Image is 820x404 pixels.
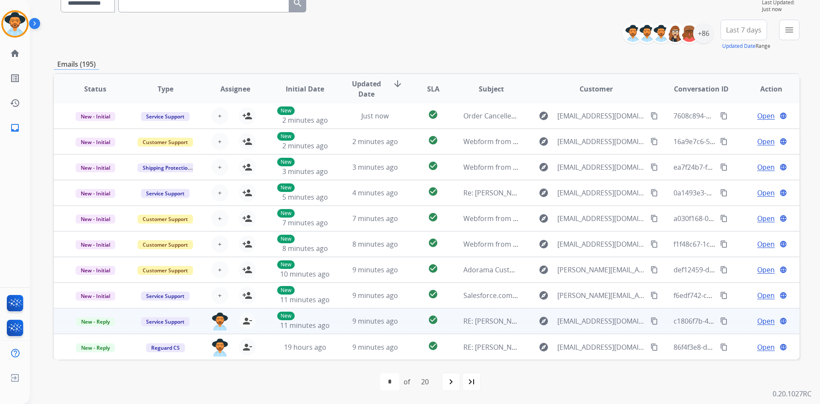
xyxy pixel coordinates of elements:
[211,159,228,176] button: +
[428,289,438,299] mat-icon: check_circle
[539,188,549,198] mat-icon: explore
[3,12,27,36] img: avatar
[242,265,252,275] mat-icon: person_add
[757,213,775,224] span: Open
[282,192,328,202] span: 5 minutes ago
[650,266,658,274] mat-icon: content_copy
[539,213,549,224] mat-icon: explore
[427,84,439,94] span: SLA
[284,342,326,352] span: 19 hours ago
[352,188,398,198] span: 4 minutes ago
[76,266,115,275] span: New - Initial
[720,112,728,120] mat-icon: content_copy
[729,74,799,104] th: Action
[779,215,787,222] mat-icon: language
[674,84,729,94] span: Conversation ID
[650,240,658,248] mat-icon: content_copy
[286,84,324,94] span: Initial Date
[479,84,504,94] span: Subject
[463,188,632,198] span: Re: [PERSON_NAME] has been delivered for servicing
[557,316,645,326] span: [EMAIL_ADDRESS][DOMAIN_NAME]
[463,162,657,172] span: Webform from [EMAIL_ADDRESS][DOMAIN_NAME] on [DATE]
[138,266,193,275] span: Customer Support
[720,240,728,248] mat-icon: content_copy
[211,184,228,201] button: +
[674,111,804,121] span: 7608c894-b75e-4cb3-afee-677760b86021
[211,287,228,304] button: +
[280,269,330,279] span: 10 minutes ago
[720,163,728,171] mat-icon: content_copy
[650,317,658,325] mat-icon: content_copy
[280,295,330,304] span: 11 minutes ago
[76,215,115,224] span: New - Initial
[539,239,549,249] mat-icon: explore
[10,48,20,59] mat-icon: home
[277,183,295,192] p: New
[242,111,252,121] mat-icon: person_add
[211,133,228,150] button: +
[779,266,787,274] mat-icon: language
[218,213,222,224] span: +
[557,265,645,275] span: [PERSON_NAME][EMAIL_ADDRESS][DOMAIN_NAME]
[76,138,115,147] span: New - Initial
[352,291,398,300] span: 9 minutes ago
[218,239,222,249] span: +
[211,313,228,330] img: agent-avatar
[218,111,222,121] span: +
[282,244,328,253] span: 8 minutes ago
[463,291,687,300] span: Salesforce.com-ACCT: 110537821 File#1504742 Balance Due $3,205.80
[352,137,398,146] span: 2 minutes ago
[242,239,252,249] mat-icon: person_add
[539,316,549,326] mat-icon: explore
[10,98,20,108] mat-icon: history
[557,213,645,224] span: [EMAIL_ADDRESS][DOMAIN_NAME]
[784,25,794,35] mat-icon: menu
[674,137,804,146] span: 16a9e7c6-5a45-4a78-b447-00aeb86905fb
[674,265,802,274] span: def12459-d6d6-43df-8ef8-677b0c72951a
[76,292,115,301] span: New - Initial
[428,315,438,325] mat-icon: check_circle
[720,138,728,145] mat-icon: content_copy
[428,341,438,351] mat-icon: check_circle
[76,112,115,121] span: New - Initial
[720,215,728,222] mat-icon: content_copy
[282,218,328,227] span: 7 minutes ago
[674,162,800,172] span: ea7f24b7-f8c3-4d0e-974c-9778cd417f35
[722,42,770,50] span: Range
[539,111,549,121] mat-icon: explore
[84,84,106,94] span: Status
[404,377,410,387] div: of
[757,316,775,326] span: Open
[242,316,252,326] mat-icon: person_remove
[211,236,228,253] button: +
[141,317,190,326] span: Service Support
[757,342,775,352] span: Open
[428,263,438,274] mat-icon: check_circle
[650,163,658,171] mat-icon: content_copy
[277,286,295,295] p: New
[352,162,398,172] span: 3 minutes ago
[282,141,328,150] span: 2 minutes ago
[242,342,252,352] mat-icon: person_remove
[141,189,190,198] span: Service Support
[557,162,645,172] span: [EMAIL_ADDRESS][DOMAIN_NAME]
[428,161,438,171] mat-icon: check_circle
[650,343,658,351] mat-icon: content_copy
[557,136,645,147] span: [EMAIL_ADDRESS][DOMAIN_NAME]
[218,290,222,301] span: +
[277,106,295,115] p: New
[674,188,805,198] span: 0a1493e3-5019-4354-9df2-65cb9003db2e
[757,290,775,301] span: Open
[141,112,190,121] span: Service Support
[757,265,775,275] span: Open
[779,163,787,171] mat-icon: language
[557,290,645,301] span: [PERSON_NAME][EMAIL_ADDRESS][PERSON_NAME][DOMAIN_NAME]
[76,343,115,352] span: New - Reply
[10,123,20,133] mat-icon: inbox
[463,265,578,274] span: Adorama Customer Claim Question
[392,79,403,89] mat-icon: arrow_downward
[757,239,775,249] span: Open
[463,316,643,326] span: RE: [PERSON_NAME] Sale # 1200823300 Case #10595450
[674,239,798,249] span: f1f48c67-1c91-4013-8324-02c2e5f0bbf0
[757,188,775,198] span: Open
